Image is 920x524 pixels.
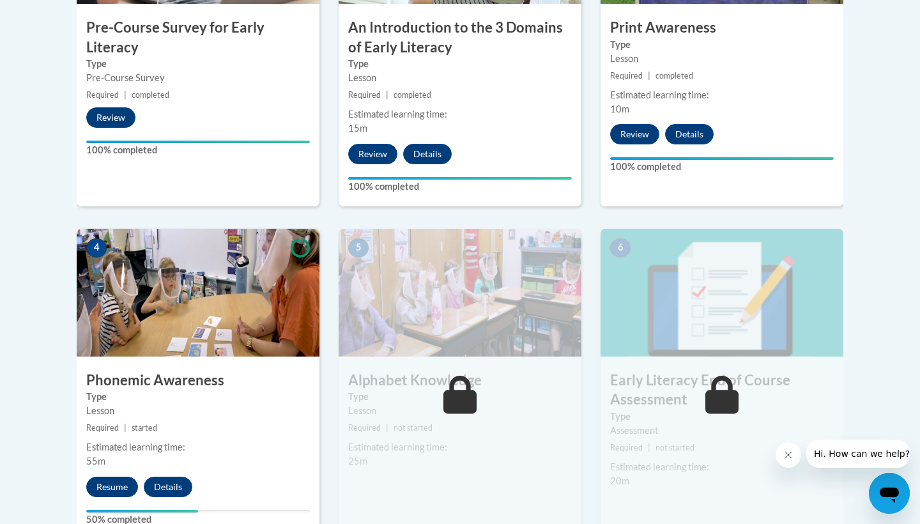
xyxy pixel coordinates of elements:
span: 4 [86,238,107,258]
span: not started [655,443,694,452]
button: Review [86,107,135,128]
span: Required [86,423,119,433]
h3: Pre-Course Survey for Early Literacy [77,18,319,58]
div: Lesson [348,71,572,85]
label: Type [348,390,572,404]
span: | [648,71,650,81]
div: Estimated learning time: [348,107,572,121]
div: Lesson [610,52,834,66]
h3: Phonemic Awareness [77,371,319,390]
div: Assessment [610,424,834,438]
div: Estimated learning time: [610,460,834,474]
span: Required [610,71,643,81]
span: 55m [86,456,105,466]
span: | [386,90,388,100]
img: Course Image [77,229,319,357]
iframe: Close message [776,442,801,468]
iframe: Message from company [806,440,910,468]
span: Required [86,90,119,100]
span: 5 [348,238,369,258]
span: Required [348,423,381,433]
span: 25m [348,456,367,466]
label: 100% completed [348,180,572,194]
span: completed [655,71,693,81]
h3: Alphabet Knowledge [339,371,581,390]
button: Review [348,144,397,164]
label: 100% completed [86,143,310,157]
h3: Print Awareness [601,18,843,38]
button: Details [665,124,714,144]
label: 100% completed [610,160,834,174]
label: Type [610,38,834,52]
h3: Early Literacy End of Course Assessment [601,371,843,410]
span: completed [132,90,169,100]
span: completed [394,90,431,100]
iframe: Button to launch messaging window [869,473,910,514]
span: 10m [610,104,629,114]
label: Type [86,57,310,71]
label: Type [610,410,834,424]
div: Estimated learning time: [610,88,834,102]
div: Your progress [86,510,198,512]
div: Your progress [348,177,572,180]
button: Details [403,144,452,164]
span: | [386,423,388,433]
label: Type [86,390,310,404]
button: Resume [86,477,138,497]
span: Required [610,443,643,452]
span: | [648,443,650,452]
div: Lesson [348,404,572,418]
span: | [124,90,126,100]
button: Review [610,124,659,144]
div: Your progress [610,157,834,160]
div: Estimated learning time: [348,440,572,454]
span: not started [394,423,433,433]
span: Required [348,90,381,100]
span: 20m [610,475,629,486]
button: Details [144,477,192,497]
div: Estimated learning time: [86,440,310,454]
div: Pre-Course Survey [86,71,310,85]
label: Type [348,57,572,71]
img: Course Image [339,229,581,357]
div: Lesson [86,404,310,418]
img: Course Image [601,229,843,357]
h3: An Introduction to the 3 Domains of Early Literacy [339,18,581,58]
span: 15m [348,123,367,134]
div: Your progress [86,141,310,143]
span: | [124,423,126,433]
span: 6 [610,238,631,258]
span: started [132,423,157,433]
